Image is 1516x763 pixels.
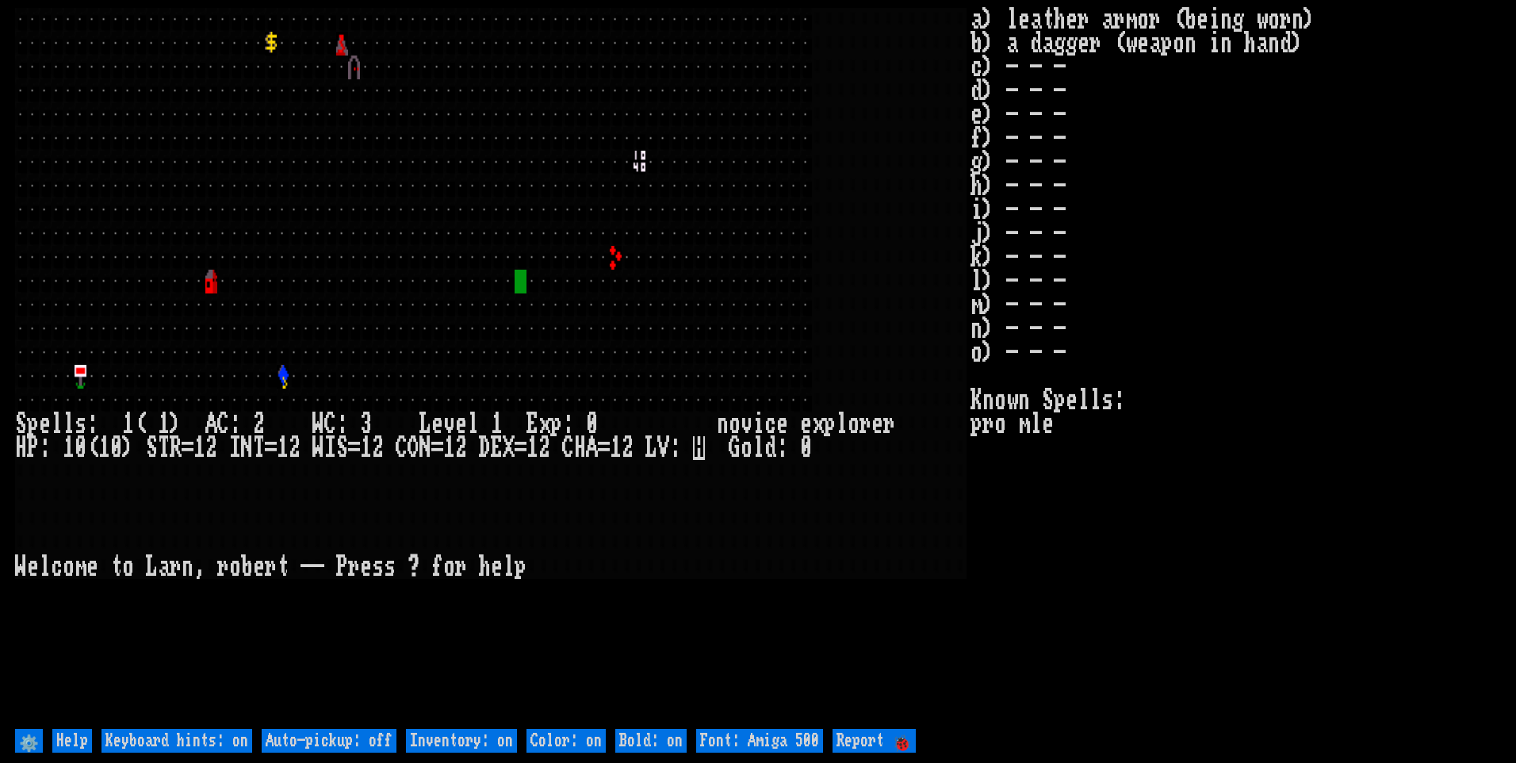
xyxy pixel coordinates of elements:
div: p [824,412,836,436]
div: 1 [122,412,134,436]
div: P [336,555,348,579]
div: = [182,436,193,460]
div: m [75,555,86,579]
div: t [277,555,289,579]
input: Help [52,729,92,753]
div: c [764,412,776,436]
div: - [301,555,312,579]
div: L [146,555,158,579]
div: 2 [622,436,634,460]
div: C [396,436,408,460]
div: D [479,436,491,460]
div: P [27,436,39,460]
div: W [312,412,324,436]
div: X [503,436,515,460]
div: R [170,436,182,460]
div: : [562,412,574,436]
div: v [443,412,455,436]
div: 1 [610,436,622,460]
div: 1 [360,436,372,460]
div: d [764,436,776,460]
div: l [63,412,75,436]
div: o [741,436,752,460]
div: L [419,412,431,436]
div: G [729,436,741,460]
div: e [776,412,788,436]
div: : [336,412,348,436]
div: v [741,412,752,436]
div: r [859,412,871,436]
input: Font: Amiga 500 [696,729,823,753]
div: s [384,555,396,579]
div: e [253,555,265,579]
div: 1 [277,436,289,460]
div: S [336,436,348,460]
div: 1 [526,436,538,460]
div: 1 [193,436,205,460]
input: Color: on [526,729,606,753]
div: r [217,555,229,579]
div: e [27,555,39,579]
div: : [86,412,98,436]
div: = [431,436,443,460]
stats: a) leather armor (being worn) b) a dagger (weapon in hand) c) - - - d) - - - e) - - - f) - - - g)... [970,8,1501,725]
div: : [229,412,241,436]
div: e [871,412,883,436]
div: S [146,436,158,460]
div: h [479,555,491,579]
div: e [455,412,467,436]
div: 2 [538,436,550,460]
div: r [348,555,360,579]
div: r [265,555,277,579]
input: Auto-pickup: off [262,729,396,753]
div: : [776,436,788,460]
div: c [51,555,63,579]
div: l [752,436,764,460]
div: o [229,555,241,579]
div: i [752,412,764,436]
div: e [360,555,372,579]
div: V [657,436,669,460]
div: N [241,436,253,460]
div: T [158,436,170,460]
div: 1 [491,412,503,436]
div: 0 [800,436,812,460]
div: S [15,412,27,436]
div: 1 [443,436,455,460]
div: 1 [63,436,75,460]
div: f [431,555,443,579]
div: : [39,436,51,460]
div: A [205,412,217,436]
div: A [586,436,598,460]
div: p [27,412,39,436]
div: = [598,436,610,460]
div: r [883,412,895,436]
div: = [265,436,277,460]
div: l [467,412,479,436]
div: n [717,412,729,436]
div: ) [170,412,182,436]
div: ( [86,436,98,460]
div: 0 [75,436,86,460]
div: n [182,555,193,579]
div: l [836,412,848,436]
div: a [158,555,170,579]
input: Bold: on [615,729,687,753]
div: 0 [110,436,122,460]
div: C [217,412,229,436]
div: b [241,555,253,579]
div: H [574,436,586,460]
div: t [110,555,122,579]
div: o [443,555,455,579]
div: W [312,436,324,460]
div: l [39,555,51,579]
div: 0 [586,412,598,436]
div: : [669,436,681,460]
div: e [39,412,51,436]
div: p [515,555,526,579]
div: o [122,555,134,579]
div: C [562,436,574,460]
div: O [408,436,419,460]
div: = [515,436,526,460]
div: 2 [455,436,467,460]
